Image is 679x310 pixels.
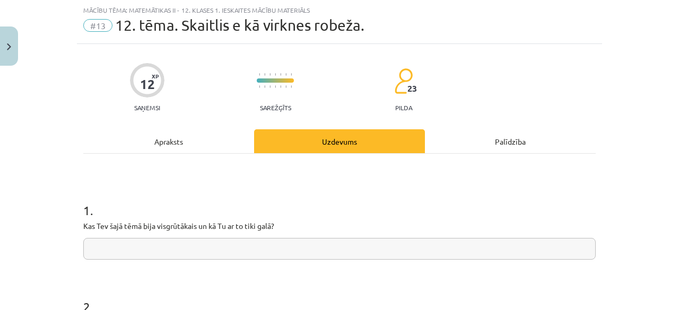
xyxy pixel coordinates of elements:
img: icon-close-lesson-0947bae3869378f0d4975bcd49f059093ad1ed9edebbc8119c70593378902aed.svg [7,43,11,50]
p: pilda [395,104,412,111]
img: icon-short-line-57e1e144782c952c97e751825c79c345078a6d821885a25fce030b3d8c18986b.svg [280,85,281,88]
span: 12. tēma. Skaitlis e kā virknes robeža. [115,16,364,34]
div: Mācību tēma: Matemātikas ii - 12. klases 1. ieskaites mācību materiāls [83,6,596,14]
span: XP [152,73,159,79]
p: Sarežģīts [260,104,291,111]
img: icon-short-line-57e1e144782c952c97e751825c79c345078a6d821885a25fce030b3d8c18986b.svg [269,85,271,88]
div: 12 [140,77,155,92]
img: icon-short-line-57e1e144782c952c97e751825c79c345078a6d821885a25fce030b3d8c18986b.svg [285,73,286,76]
img: icon-short-line-57e1e144782c952c97e751825c79c345078a6d821885a25fce030b3d8c18986b.svg [264,85,265,88]
img: icon-short-line-57e1e144782c952c97e751825c79c345078a6d821885a25fce030b3d8c18986b.svg [280,73,281,76]
h1: 1 . [83,184,596,217]
img: icon-short-line-57e1e144782c952c97e751825c79c345078a6d821885a25fce030b3d8c18986b.svg [259,85,260,88]
img: icon-short-line-57e1e144782c952c97e751825c79c345078a6d821885a25fce030b3d8c18986b.svg [285,85,286,88]
img: icon-short-line-57e1e144782c952c97e751825c79c345078a6d821885a25fce030b3d8c18986b.svg [264,73,265,76]
span: #13 [83,19,112,32]
img: icon-short-line-57e1e144782c952c97e751825c79c345078a6d821885a25fce030b3d8c18986b.svg [275,73,276,76]
p: Kas Tev šajā tēmā bija visgrūtākais un kā Tu ar to tiki galā? [83,220,596,232]
img: icon-short-line-57e1e144782c952c97e751825c79c345078a6d821885a25fce030b3d8c18986b.svg [259,73,260,76]
p: Saņemsi [130,104,164,111]
img: icon-short-line-57e1e144782c952c97e751825c79c345078a6d821885a25fce030b3d8c18986b.svg [291,73,292,76]
img: students-c634bb4e5e11cddfef0936a35e636f08e4e9abd3cc4e673bd6f9a4125e45ecb1.svg [394,68,413,94]
img: icon-short-line-57e1e144782c952c97e751825c79c345078a6d821885a25fce030b3d8c18986b.svg [275,85,276,88]
img: icon-short-line-57e1e144782c952c97e751825c79c345078a6d821885a25fce030b3d8c18986b.svg [269,73,271,76]
div: Apraksts [83,129,254,153]
span: 23 [407,84,417,93]
img: icon-short-line-57e1e144782c952c97e751825c79c345078a6d821885a25fce030b3d8c18986b.svg [291,85,292,88]
div: Uzdevums [254,129,425,153]
div: Palīdzība [425,129,596,153]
